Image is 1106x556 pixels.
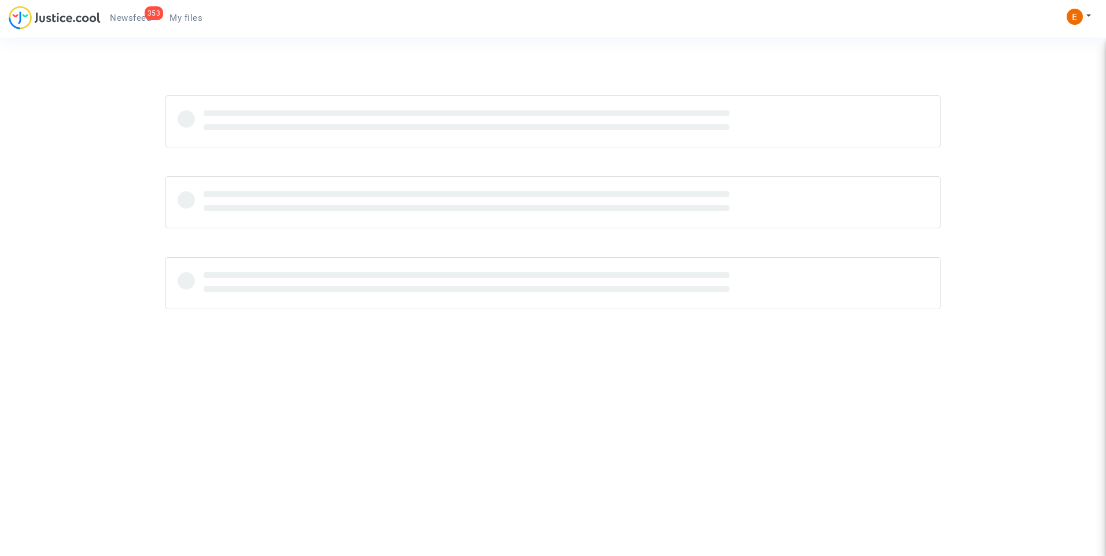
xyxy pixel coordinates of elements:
a: 353Newsfeed [101,9,160,27]
span: Newsfeed [110,13,151,23]
div: 353 [145,6,164,20]
img: ACg8ocIeiFvHKe4dA5oeRFd_CiCnuxWUEc1A2wYhRJE3TTWt=s96-c [1067,9,1083,25]
img: jc-logo.svg [9,6,101,29]
a: My files [160,9,212,27]
span: My files [169,13,202,23]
